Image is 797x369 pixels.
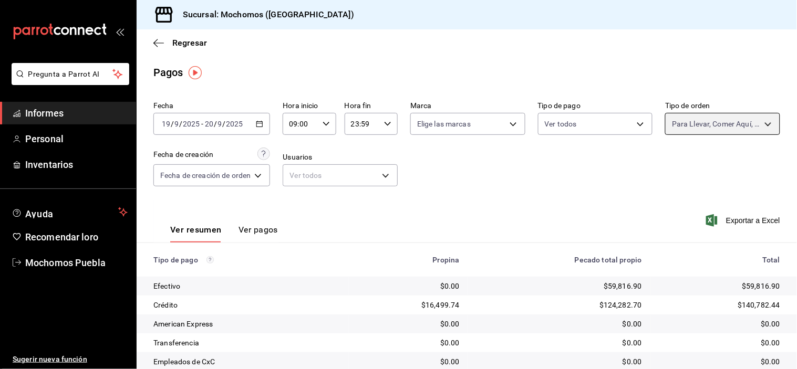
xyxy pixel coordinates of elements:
font: $0.00 [440,320,460,328]
font: $0.00 [761,357,780,366]
font: Ver pagos [239,225,278,235]
font: Exportar a Excel [726,216,780,225]
font: $0.00 [440,339,460,347]
font: Elige las marcas [417,120,471,128]
font: $140,782.44 [738,301,780,309]
input: ---- [226,120,244,128]
font: Efectivo [153,282,180,290]
font: American Express [153,320,213,328]
font: / [171,120,174,128]
font: $0.00 [440,357,460,366]
font: Hora inicio [283,102,318,110]
svg: Los pagos realizados con Pay y otras terminales son montos brutos. [206,256,214,263]
font: Empleados de CxC [153,357,215,366]
font: Fecha de creación [153,150,213,159]
font: Informes [25,108,64,119]
font: Para Llevar, Comer Aquí, Externo [672,120,780,128]
font: / [179,120,182,128]
font: Pregunta a Parrot AI [28,70,100,78]
button: Exportar a Excel [708,214,780,227]
a: Pregunta a Parrot AI [7,76,129,87]
font: Pecado total propio [575,256,642,264]
font: Usuarios [283,153,312,162]
font: $0.00 [623,339,642,347]
font: Fecha de creación de orden [160,171,251,180]
font: Ayuda [25,208,54,219]
font: Ver resumen [170,225,222,235]
button: abrir_cajón_menú [116,27,124,36]
font: Personal [25,133,64,144]
font: Pagos [153,66,183,79]
font: / [223,120,226,128]
font: $59,816.90 [604,282,642,290]
input: ---- [182,120,200,128]
font: Marca [410,102,432,110]
font: $16,499.74 [421,301,460,309]
font: Mochomos Puebla [25,257,106,268]
font: Regresar [172,38,207,48]
font: Tipo de pago [153,256,198,264]
font: Propina [433,256,460,264]
font: Tipo de pago [538,102,581,110]
font: Ver todos [545,120,577,128]
font: Transferencia [153,339,199,347]
font: Sucursal: Mochomos ([GEOGRAPHIC_DATA]) [183,9,354,19]
input: -- [218,120,223,128]
font: - [201,120,203,128]
font: $0.00 [623,320,642,328]
font: Fecha [153,102,174,110]
font: Inventarios [25,159,73,170]
font: Crédito [153,301,178,309]
font: $0.00 [623,357,642,366]
font: Tipo de orden [665,102,710,110]
font: Sugerir nueva función [13,355,87,363]
font: $0.00 [761,320,780,328]
input: -- [204,120,214,128]
font: $124,282.70 [599,301,642,309]
button: Regresar [153,38,207,48]
font: Recomendar loro [25,231,98,243]
button: Pregunta a Parrot AI [12,63,129,85]
input: -- [161,120,171,128]
font: Ver todos [289,171,322,180]
font: Hora fin [345,102,371,110]
div: pestañas de navegación [170,224,278,243]
img: Marcador de información sobre herramientas [189,66,202,79]
font: $0.00 [440,282,460,290]
font: / [214,120,217,128]
input: -- [174,120,179,128]
font: $0.00 [761,339,780,347]
font: Total [762,256,780,264]
font: $59,816.90 [742,282,781,290]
